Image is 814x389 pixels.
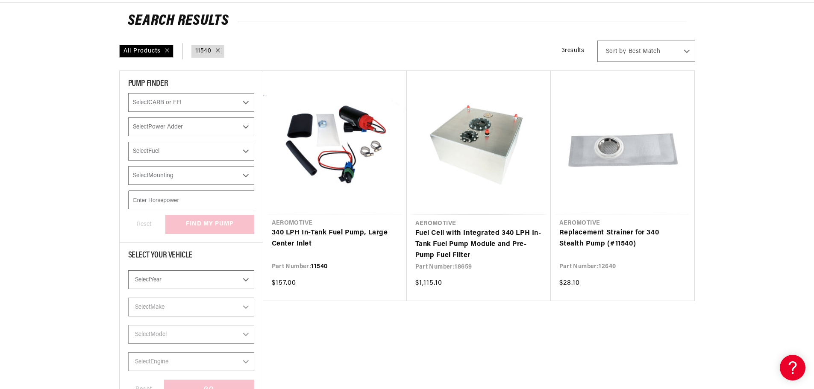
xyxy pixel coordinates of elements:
select: Model [128,325,254,344]
span: 3 results [561,47,585,54]
a: Replacement Strainer for 340 Stealth Pump (#11540) [559,228,686,249]
a: Fuel Cell with Integrated 340 LPH In-Tank Fuel Pump Module and Pre-Pump Fuel Filter [415,228,542,261]
select: Engine [128,352,254,371]
select: Make [128,298,254,316]
select: CARB or EFI [128,93,254,112]
select: Power Adder [128,117,254,136]
select: Year [128,270,254,289]
div: Select Your Vehicle [128,251,254,262]
a: 340 LPH In-Tank Fuel Pump, Large Center Inlet [272,228,398,249]
span: PUMP FINDER [128,79,168,88]
select: Mounting [128,166,254,185]
select: Fuel [128,142,254,161]
div: All Products [119,45,173,58]
select: Sort by [597,41,695,62]
span: Sort by [606,47,626,56]
a: 11540 [196,47,212,56]
input: Enter Horsepower [128,190,254,209]
h2: Search Results [128,15,687,28]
